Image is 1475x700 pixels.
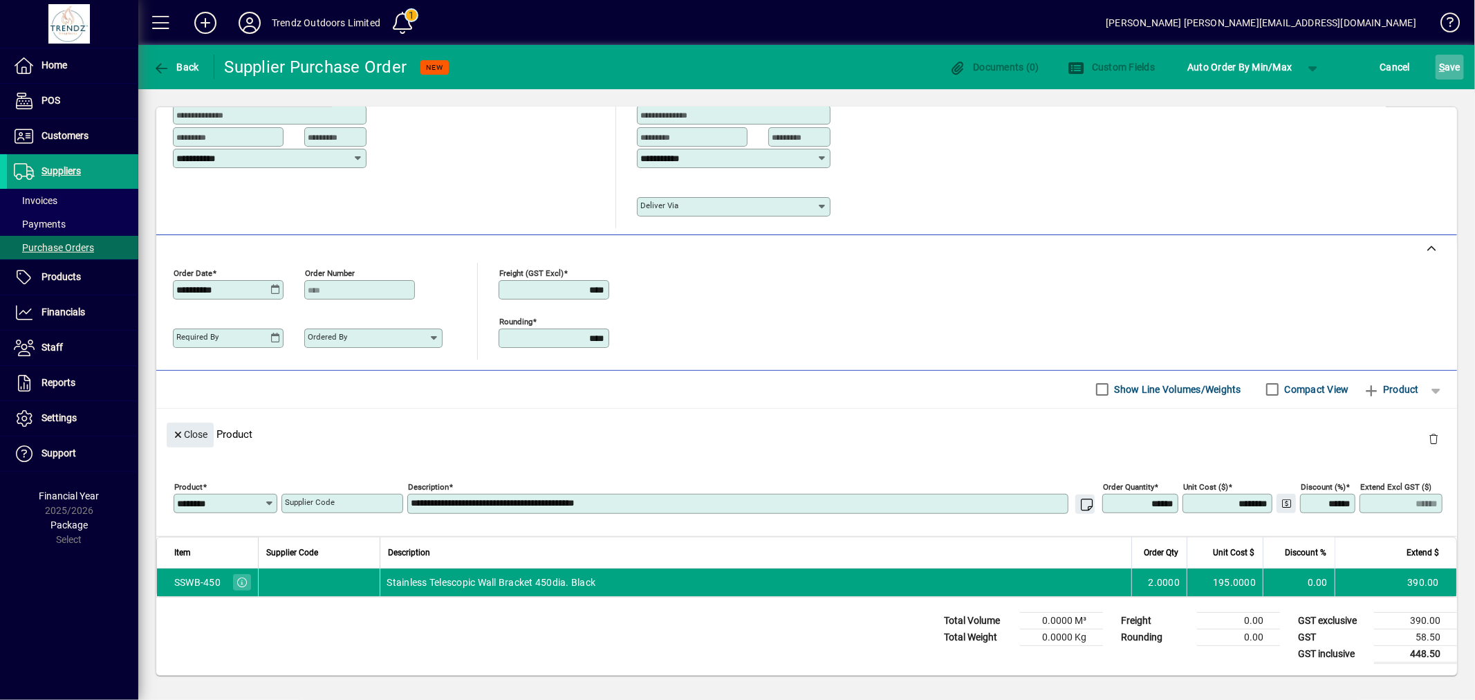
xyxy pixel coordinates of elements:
span: Settings [41,412,77,423]
td: GST [1291,629,1374,645]
mat-label: Required by [176,332,219,342]
td: 0.00 [1197,629,1280,645]
td: Freight [1114,612,1197,629]
span: Support [41,448,76,459]
button: Save [1436,55,1464,80]
span: Home [41,59,67,71]
td: 0.0000 Kg [1020,629,1103,645]
div: Product [156,409,1457,459]
td: Total Volume [937,612,1020,629]
mat-label: Freight (GST excl) [499,268,564,277]
td: 0.0000 M³ [1020,612,1103,629]
a: Support [7,436,138,471]
button: Custom Fields [1065,55,1159,80]
span: Financial Year [39,490,100,501]
span: POS [41,95,60,106]
span: Products [41,271,81,282]
span: Staff [41,342,63,353]
mat-label: Product [174,481,203,491]
a: Settings [7,401,138,436]
span: Package [50,519,88,531]
button: Cancel [1377,55,1414,80]
button: Change Price Levels [1277,494,1296,513]
span: Close [172,423,208,446]
td: 0.00 [1197,612,1280,629]
td: 2.0000 [1131,569,1187,596]
span: ave [1439,56,1460,78]
span: Product [1363,378,1419,400]
span: Discount % [1285,545,1326,560]
a: POS [7,84,138,118]
app-page-header-button: Delete [1417,432,1450,445]
label: Show Line Volumes/Weights [1112,383,1241,396]
label: Compact View [1282,383,1349,396]
td: GST exclusive [1291,612,1374,629]
mat-label: Deliver via [640,201,678,210]
a: Purchase Orders [7,236,138,259]
a: Knowledge Base [1430,3,1458,48]
span: Stainless Telescopic Wall Bracket 450dia. Black [387,575,596,589]
button: Delete [1417,423,1450,456]
mat-label: Order number [305,268,355,277]
a: Staff [7,331,138,365]
td: Rounding [1114,629,1197,645]
span: Extend $ [1407,545,1439,560]
td: 448.50 [1374,645,1457,663]
mat-label: Order Quantity [1103,481,1154,491]
span: Back [153,62,199,73]
span: Item [174,545,191,560]
app-page-header-button: Close [163,427,217,440]
a: Financials [7,295,138,330]
td: 195.0000 [1187,569,1263,596]
span: Custom Fields [1068,62,1156,73]
a: Products [7,260,138,295]
span: Purchase Orders [14,242,94,253]
span: NEW [426,63,443,72]
mat-label: Supplier Code [285,497,335,507]
span: Order Qty [1144,545,1178,560]
mat-label: Description [408,481,449,491]
a: Home [7,48,138,83]
span: Financials [41,306,85,317]
button: Auto Order By Min/Max [1180,55,1299,80]
div: Trendz Outdoors Limited [272,12,380,34]
span: S [1439,62,1445,73]
span: Cancel [1380,56,1411,78]
td: 0.00 [1263,569,1335,596]
span: Reports [41,377,75,388]
button: Documents (0) [946,55,1043,80]
span: Invoices [14,195,57,206]
span: Description [389,545,431,560]
button: Close [167,423,214,448]
button: Profile [228,10,272,35]
td: Total Weight [937,629,1020,645]
span: Suppliers [41,165,81,176]
a: Customers [7,119,138,154]
td: GST inclusive [1291,645,1374,663]
a: Payments [7,212,138,236]
span: Documents (0) [949,62,1039,73]
mat-label: Order date [174,268,212,277]
button: Add [183,10,228,35]
td: 390.00 [1374,612,1457,629]
span: Payments [14,219,66,230]
td: 58.50 [1374,629,1457,645]
div: SSWB-450 [174,575,221,589]
app-page-header-button: Back [138,55,214,80]
mat-label: Extend excl GST ($) [1360,481,1431,491]
button: Product [1356,377,1426,402]
div: [PERSON_NAME] [PERSON_NAME][EMAIL_ADDRESS][DOMAIN_NAME] [1106,12,1416,34]
button: Back [149,55,203,80]
mat-label: Ordered by [308,332,347,342]
span: Unit Cost $ [1213,545,1254,560]
mat-label: Discount (%) [1301,481,1346,491]
a: Invoices [7,189,138,212]
span: Auto Order By Min/Max [1187,56,1292,78]
mat-label: Unit Cost ($) [1183,481,1228,491]
span: Customers [41,130,89,141]
div: Supplier Purchase Order [225,56,407,78]
td: 390.00 [1335,569,1456,596]
mat-label: Rounding [499,316,532,326]
a: Reports [7,366,138,400]
span: Supplier Code [267,545,319,560]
